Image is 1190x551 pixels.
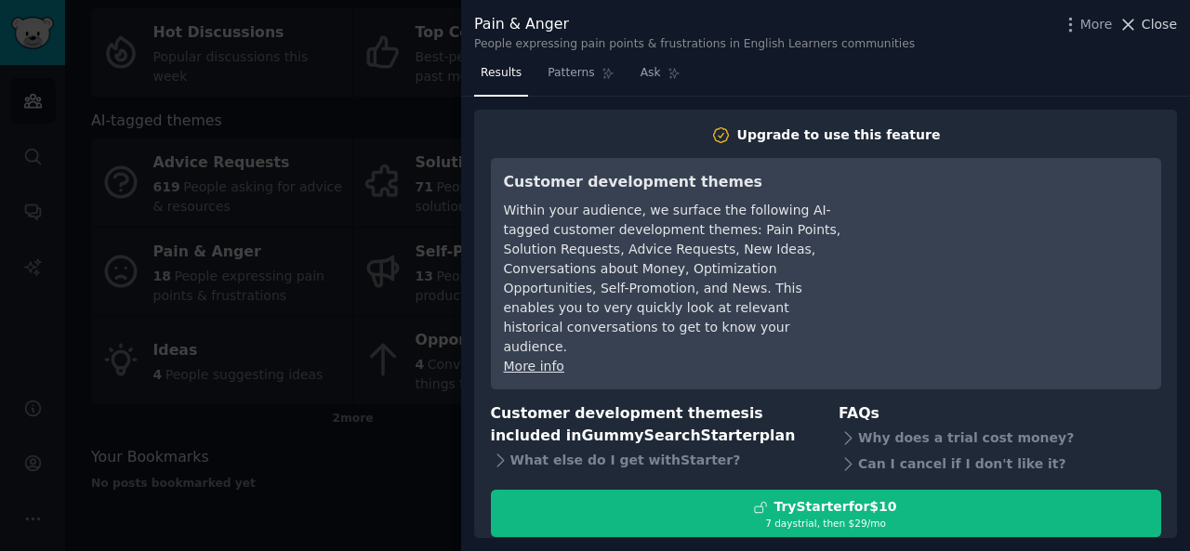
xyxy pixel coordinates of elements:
span: Results [481,65,522,82]
span: More [1080,15,1113,34]
a: Ask [634,59,687,97]
button: TryStarterfor$107 daystrial, then $29/mo [491,490,1161,537]
iframe: YouTube video player [869,171,1148,310]
div: Upgrade to use this feature [737,125,941,145]
a: More info [504,359,564,374]
button: Close [1118,15,1177,34]
a: Results [474,59,528,97]
span: GummySearch Starter [581,426,759,444]
span: Patterns [548,65,594,82]
h3: FAQs [839,402,1161,426]
div: Why does a trial cost money? [839,425,1161,451]
h3: Customer development themes is included in plan [491,402,813,448]
div: Can I cancel if I don't like it? [839,451,1161,477]
div: Pain & Anger [474,13,915,36]
div: People expressing pain points & frustrations in English Learners communities [474,36,915,53]
a: Patterns [541,59,620,97]
h3: Customer development themes [504,171,843,194]
div: Within your audience, we surface the following AI-tagged customer development themes: Pain Points... [504,201,843,357]
span: Close [1142,15,1177,34]
div: What else do I get with Starter ? [491,448,813,474]
div: 7 days trial, then $ 29 /mo [492,517,1160,530]
button: More [1061,15,1113,34]
div: Try Starter for $10 [773,497,896,517]
span: Ask [641,65,661,82]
